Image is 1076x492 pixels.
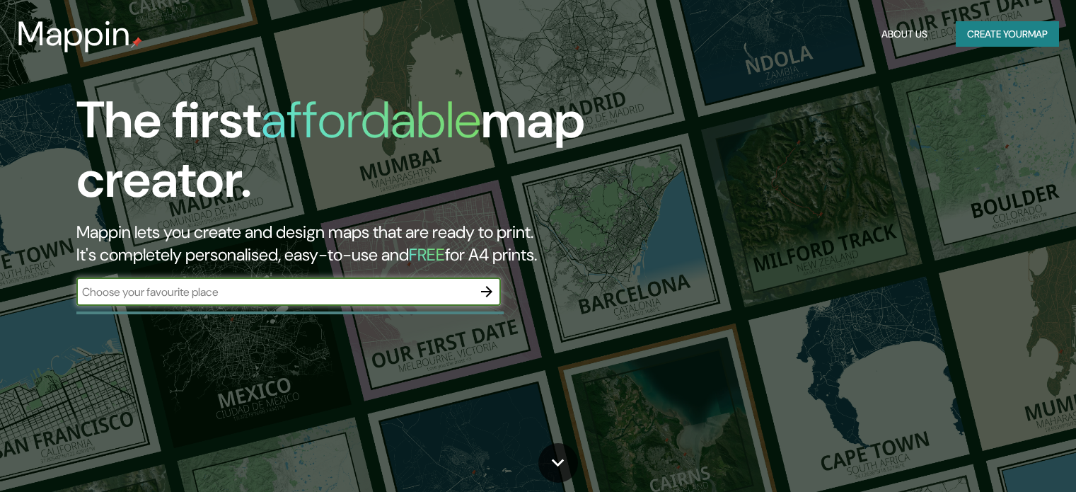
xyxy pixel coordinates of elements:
button: About Us [876,21,933,47]
img: mappin-pin [131,37,142,48]
h1: The first map creator. [76,91,615,221]
h1: affordable [261,87,481,153]
h5: FREE [409,244,445,265]
h3: Mappin [17,14,131,54]
h2: Mappin lets you create and design maps that are ready to print. It's completely personalised, eas... [76,221,615,266]
input: Choose your favourite place [76,284,473,300]
button: Create yourmap [956,21,1059,47]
